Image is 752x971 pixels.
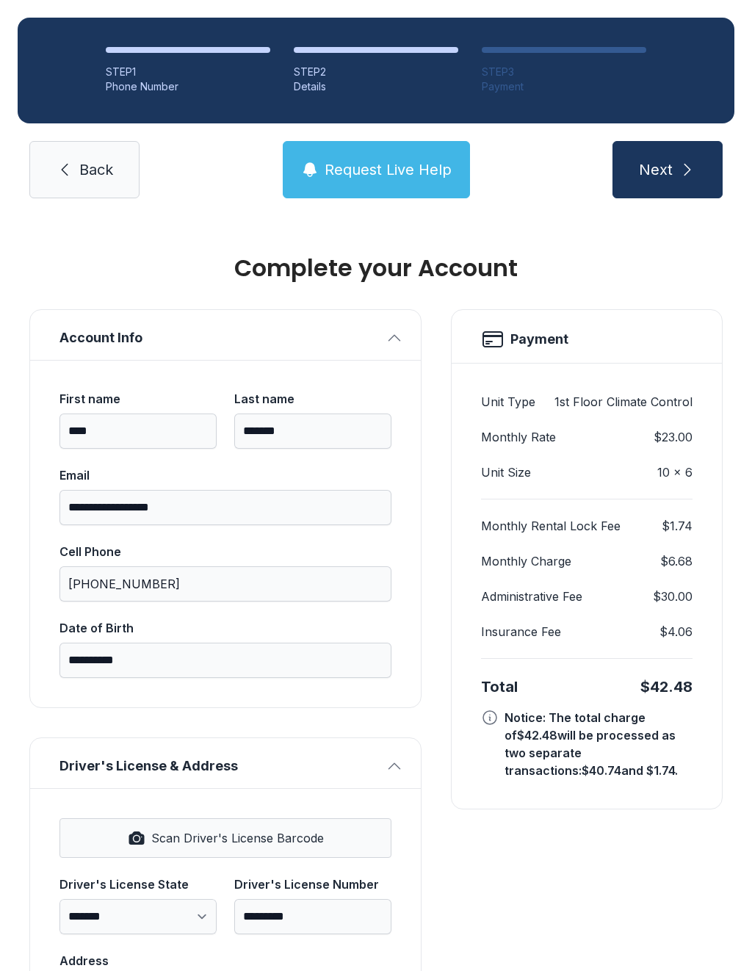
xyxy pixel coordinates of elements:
div: Driver's License Number [234,876,391,893]
input: Cell Phone [59,566,391,602]
div: Phone Number [106,79,270,94]
dd: $4.06 [659,623,693,640]
h2: Payment [510,329,568,350]
div: STEP 3 [482,65,646,79]
button: Driver's License & Address [30,738,421,788]
button: Account Info [30,310,421,360]
span: Next [639,159,673,180]
div: Notice: The total charge of $42.48 will be processed as two separate transactions: $40.74 and $1.... [505,709,693,779]
div: Address [59,952,391,970]
div: Driver's License State [59,876,217,893]
dd: 10 x 6 [657,463,693,481]
div: Last name [234,390,391,408]
dt: Monthly Charge [481,552,571,570]
div: First name [59,390,217,408]
div: Date of Birth [59,619,391,637]
dt: Monthly Rental Lock Fee [481,517,621,535]
div: Cell Phone [59,543,391,560]
input: First name [59,414,217,449]
div: Details [294,79,458,94]
div: $42.48 [640,676,693,697]
dd: $23.00 [654,428,693,446]
div: Total [481,676,518,697]
span: Request Live Help [325,159,452,180]
input: Date of Birth [59,643,391,678]
dt: Unit Size [481,463,531,481]
span: Account Info [59,328,380,348]
div: Payment [482,79,646,94]
div: Email [59,466,391,484]
select: Driver's License State [59,899,217,934]
div: STEP 2 [294,65,458,79]
input: Email [59,490,391,525]
dd: $1.74 [662,517,693,535]
dt: Monthly Rate [481,428,556,446]
div: STEP 1 [106,65,270,79]
span: Back [79,159,113,180]
dt: Insurance Fee [481,623,561,640]
dt: Administrative Fee [481,588,582,605]
dt: Unit Type [481,393,535,411]
input: Last name [234,414,391,449]
span: Scan Driver's License Barcode [151,829,324,847]
dd: $30.00 [653,588,693,605]
dd: $6.68 [660,552,693,570]
input: Driver's License Number [234,899,391,934]
h1: Complete your Account [29,256,723,280]
dd: 1st Floor Climate Control [554,393,693,411]
span: Driver's License & Address [59,756,380,776]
